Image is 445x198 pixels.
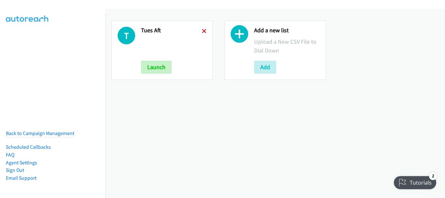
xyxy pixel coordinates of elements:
a: Agent Settings [6,160,37,166]
a: Sign Out [6,167,24,173]
p: Upload a New CSV File to Dial Down [254,37,320,55]
a: Back to Campaign Management [6,130,74,136]
button: Add [254,61,276,74]
iframe: Checklist [390,170,440,193]
a: Scheduled Callbacks [6,144,51,150]
h1: T [118,27,135,44]
h2: Tues Aft [141,27,202,34]
a: FAQ [6,152,14,158]
a: Email Support [6,175,36,181]
h2: Add a new list [254,27,320,34]
button: Launch [141,61,172,74]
